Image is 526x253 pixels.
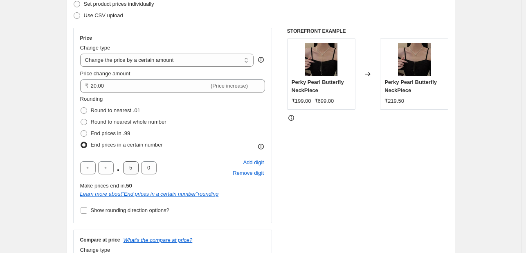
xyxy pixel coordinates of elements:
div: ₹219.50 [384,97,404,105]
span: Set product prices individually [84,1,154,7]
span: Rounding [80,96,103,102]
img: 62_81f2c80f-b12c-4305-becc-be716426caf6_80x.jpg [305,43,337,76]
span: . [116,161,121,174]
span: Show rounding direction options? [91,207,169,213]
span: Round to nearest .01 [91,107,140,113]
span: End prices in a certain number [91,142,163,148]
button: What's the compare at price? [124,237,193,243]
button: Add placeholder [242,157,265,168]
span: Use CSV upload [84,12,123,18]
div: ₹199.00 [292,97,311,105]
span: Change type [80,247,110,253]
div: help [257,56,265,64]
span: ₹ [85,83,88,89]
img: 62_81f2c80f-b12c-4305-becc-be716426caf6_80x.jpg [398,43,431,76]
button: Remove placeholder [232,168,265,178]
span: Perky Pearl Butterfly NeckPiece [384,79,437,93]
span: (Price increase) [211,83,248,89]
span: Round to nearest whole number [91,119,166,125]
span: Price change amount [80,70,130,77]
b: .50 [125,183,132,189]
a: Learn more about"End prices in a certain number"rounding [80,191,219,197]
input: ﹡ [141,161,157,174]
input: ﹡ [98,161,114,174]
strike: ₹699.00 [315,97,334,105]
span: Make prices end in [80,183,132,189]
i: Learn more about " End prices in a certain number " rounding [80,191,219,197]
input: ﹡ [80,161,96,174]
h3: Compare at price [80,237,120,243]
span: Add digit [243,158,264,167]
input: -10.00 [91,79,209,93]
span: Perky Pearl Butterfly NeckPiece [292,79,344,93]
h6: STOREFRONT EXAMPLE [287,28,449,34]
span: End prices in .99 [91,130,130,136]
span: Change type [80,45,110,51]
span: Remove digit [233,169,264,177]
h3: Price [80,35,92,41]
input: ﹡ [123,161,139,174]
